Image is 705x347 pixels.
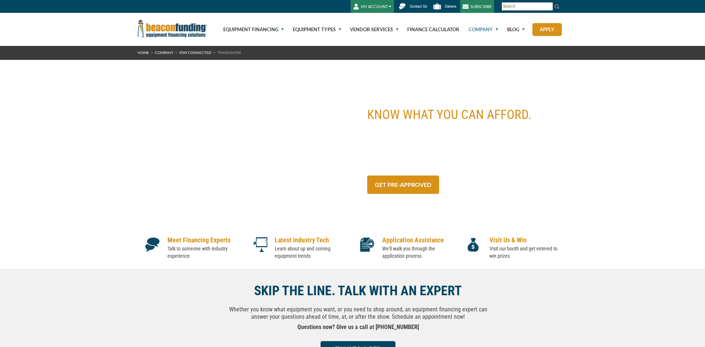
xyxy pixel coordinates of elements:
[138,25,207,31] a: Beacon Funding Corporation
[145,237,160,252] img: events-page-icons-02-speech-bubbles.png
[179,50,211,55] a: Stay Connected
[382,245,450,260] p: We'll walk you through the application process
[467,237,479,252] img: events-page-icons-04-money-bag.png
[545,4,551,10] a: Clear search text
[167,235,235,245] p: Meet Financing Experts
[138,20,207,37] img: Beacon Funding Corporation
[215,13,284,46] a: Equipment Financing
[367,176,439,194] a: GET PRE-APPROVED - open in a new tab
[489,235,557,245] p: Visit Us & Win
[399,13,459,46] a: Finance Calculator
[220,283,496,299] p: SKIP THE LINE. TALK WITH AN EXPERT
[410,4,427,9] span: Contact Us
[167,245,235,260] p: Talk to someone with industry experience
[554,4,560,10] img: Search
[360,237,375,252] img: events-page-icons-03-approved.png
[275,235,343,245] p: Latest Industry Tech
[220,323,496,331] p: Questions now? Give us a call at [PHONE_NUMBER]
[284,13,341,46] a: Equipment Types
[217,50,241,55] span: Tradeshow
[460,13,498,46] a: Company
[502,2,553,11] input: Search
[382,235,450,245] p: Application Assistance
[220,306,496,321] p: Whether you know what equipment you want, or you need to shop around, an equipment financing expe...
[367,128,565,161] p: An easy financing pre-approval can help you learn exactly what equipment you can afford. Get the ...
[275,245,343,260] p: Learn about up and coming equipment trends
[341,13,398,46] a: Vendor Services
[489,245,557,260] p: Visit our booth and get entered to win prizes
[253,237,267,252] img: events-page-icons-05-latest-tech.png
[445,4,456,9] span: Careers
[367,109,565,120] p: KNOW WHAT YOU CAN AFFORD.
[367,91,565,102] p: ARE YOU TRADESHOW READY?
[155,50,173,55] a: Company
[499,13,525,46] a: Blog
[138,50,149,55] a: HOME
[532,23,562,36] a: Apply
